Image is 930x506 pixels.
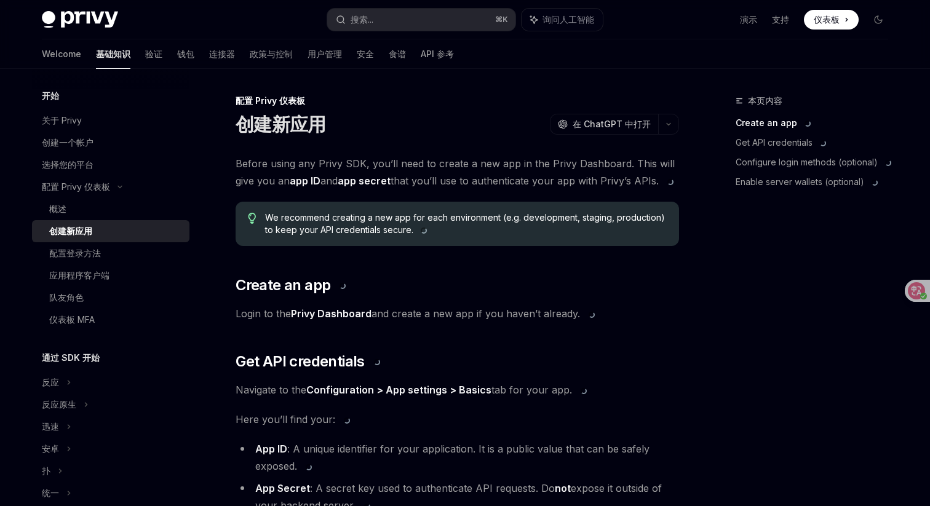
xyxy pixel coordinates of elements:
[236,381,679,398] span: Navigate to the tab for your app.
[49,314,95,325] font: 仪表板 MFA
[42,377,59,387] font: 反应
[42,421,59,432] font: 迅速
[145,39,162,69] a: 验证
[236,155,679,189] span: Before using any Privy SDK, you’ll need to create a new app in the Privy Dashboard. This will giv...
[42,488,59,498] font: 统一
[49,270,109,280] font: 应用程序客户端
[736,172,898,192] a: Enable server wallets (optional)
[42,352,100,363] font: 通过 SDK 开始
[290,175,320,187] strong: app ID
[250,49,293,59] font: 政策与控制
[736,113,898,133] a: Create an app
[42,39,81,69] a: Welcome
[42,399,76,409] font: 反应原生
[555,482,571,494] strong: not
[265,211,667,236] span: We recommend creating a new app for each environment (e.g. development, staging, production) to k...
[42,115,82,125] font: 关于 Privy
[49,292,84,302] font: 队友角色
[255,482,310,494] strong: App Secret
[868,10,888,30] button: Toggle dark mode
[308,39,342,69] a: 用户管理
[236,95,305,106] font: 配置 Privy 仪表板
[357,49,374,59] font: 安全
[96,39,130,69] a: 基础知识
[32,154,189,176] a: 选择您的平台
[421,39,454,69] a: API 参考
[49,204,66,214] font: 概述
[351,14,373,25] font: 搜索...
[389,49,406,59] font: 食谱
[248,213,256,224] svg: Tip
[573,119,651,129] font: 在 ChatGPT 中打开
[32,220,189,242] a: 创建新应用
[42,443,59,454] font: 安卓
[338,175,391,187] strong: app secret
[177,49,194,59] font: 钱包
[740,14,757,26] a: 演示
[32,242,189,264] a: 配置登录方法
[814,14,840,25] font: 仪表板
[42,181,110,192] font: 配置 Privy 仪表板
[306,384,491,397] a: Configuration > App settings > Basics
[49,226,92,236] font: 创建新应用
[772,14,789,26] a: 支持
[32,309,189,331] a: 仪表板 MFA
[32,109,189,132] a: 关于 Privy
[42,90,59,101] font: 开始
[209,49,235,59] font: 连接器
[542,14,594,25] font: 询问人工智能
[740,14,757,25] font: 演示
[250,39,293,69] a: 政策与控制
[550,114,658,135] button: 在 ChatGPT 中打开
[357,39,374,69] a: 安全
[236,113,325,135] font: 创建新应用
[421,49,454,59] font: API 参考
[49,248,101,258] font: 配置登录方法
[255,443,287,455] strong: App ID
[748,95,782,106] font: 本页内容
[236,411,679,428] span: Here you’ll find your:
[236,352,382,371] span: Get API credentials
[736,133,898,152] a: Get API credentials
[32,198,189,220] a: 概述
[177,39,194,69] a: 钱包
[42,137,93,148] font: 创建一个帐户
[736,152,898,172] a: Configure login methods (optional)
[291,307,372,320] a: Privy Dashboard
[42,11,118,28] img: dark logo
[236,305,679,322] span: Login to the and create a new app if you haven’t already.
[236,440,679,475] li: : A unique identifier for your application. It is a public value that can be safely exposed.
[32,287,189,309] a: 队友角色
[495,15,508,25] span: ⌘ K
[804,10,859,30] a: 仪表板
[327,9,515,31] button: 搜索...⌘K
[308,49,342,59] font: 用户管理
[32,264,189,287] a: 应用程序客户端
[96,49,130,59] font: 基础知识
[42,159,93,170] font: 选择您的平台
[209,39,235,69] a: 连接器
[32,132,189,154] a: 创建一个帐户
[522,9,603,31] button: 询问人工智能
[389,39,406,69] a: 食谱
[42,465,50,476] font: 扑
[772,14,789,25] font: 支持
[236,275,348,295] span: Create an app
[145,49,162,59] font: 验证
